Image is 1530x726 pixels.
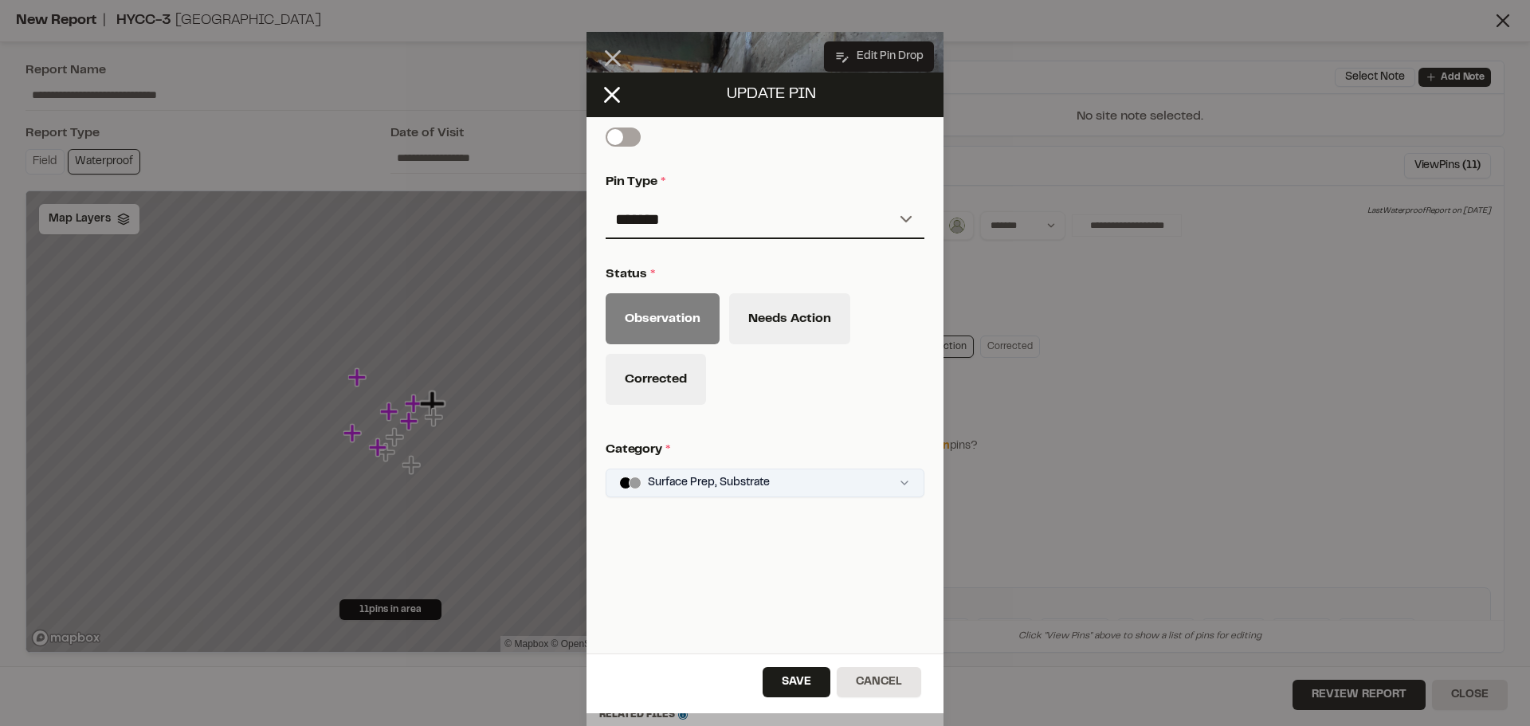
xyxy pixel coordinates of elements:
button: Cancel [837,667,921,697]
button: Observation [606,293,720,344]
button: Save [763,667,830,697]
p: Status [606,265,918,284]
button: Corrected [606,354,706,405]
button: Surface Prep, Substrate [606,469,924,497]
p: category [606,440,918,459]
p: Pin Type [606,172,918,191]
p: Update pin [593,83,950,107]
button: Close modal [593,76,631,114]
span: Surface Prep, Substrate [648,474,770,492]
button: Needs Action [729,293,850,344]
